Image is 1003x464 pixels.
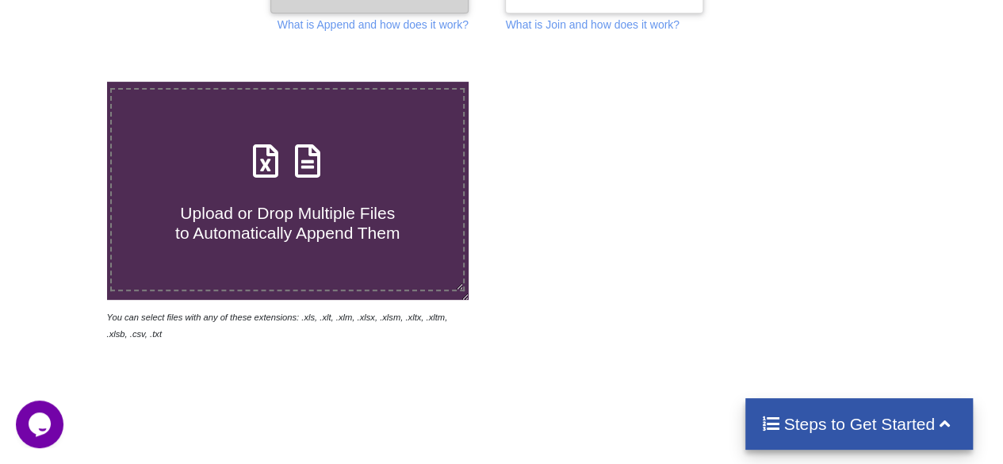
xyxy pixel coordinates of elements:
i: You can select files with any of these extensions: .xls, .xlt, .xlm, .xlsx, .xlsm, .xltx, .xltm, ... [107,313,448,339]
p: What is Join and how does it work? [505,17,679,33]
iframe: chat widget [16,401,67,448]
span: Upload or Drop Multiple Files to Automatically Append Them [175,204,400,242]
p: What is Append and how does it work? [278,17,469,33]
h4: Steps to Get Started [761,414,957,434]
